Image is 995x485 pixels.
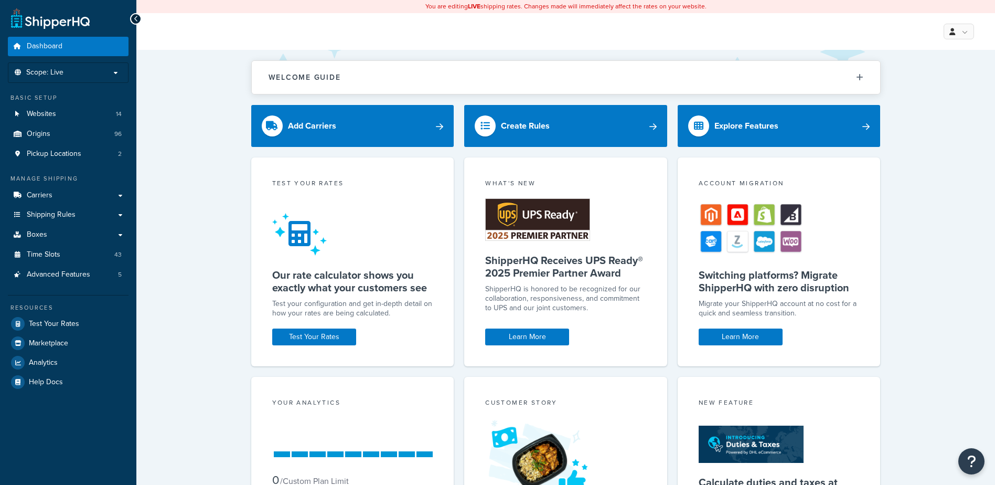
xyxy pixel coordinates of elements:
[272,329,356,345] a: Test Your Rates
[27,130,50,139] span: Origins
[27,150,81,159] span: Pickup Locations
[8,245,129,265] a: Time Slots43
[29,378,63,387] span: Help Docs
[8,334,129,353] a: Marketplace
[699,398,860,410] div: New Feature
[8,265,129,284] li: Advanced Features
[464,105,667,147] a: Create Rules
[272,398,433,410] div: Your Analytics
[251,105,454,147] a: Add Carriers
[29,359,58,367] span: Analytics
[8,104,129,124] li: Websites
[699,329,783,345] a: Learn More
[8,314,129,333] a: Test Your Rates
[27,230,47,239] span: Boxes
[114,130,122,139] span: 96
[8,174,129,183] div: Manage Shipping
[272,299,433,318] div: Test your configuration and get in-depth detail on how your rates are being calculated.
[8,124,129,144] a: Origins96
[485,254,646,279] h5: ShipperHQ Receives UPS Ready® 2025 Premier Partner Award
[678,105,881,147] a: Explore Features
[8,353,129,372] a: Analytics
[8,37,129,56] a: Dashboard
[699,178,860,191] div: Account Migration
[485,398,646,410] div: Customer Story
[8,104,129,124] a: Websites14
[27,42,62,51] span: Dashboard
[27,110,56,119] span: Websites
[27,210,76,219] span: Shipping Rules
[699,269,860,294] h5: Switching platforms? Migrate ShipperHQ with zero disruption
[116,110,122,119] span: 14
[26,68,63,77] span: Scope: Live
[272,178,433,191] div: Test your rates
[8,245,129,265] li: Time Slots
[8,144,129,164] a: Pickup Locations2
[485,178,646,191] div: What's New
[272,269,433,294] h5: Our rate calculator shows you exactly what your customers see
[269,73,341,81] h2: Welcome Guide
[485,329,569,345] a: Learn More
[8,205,129,225] a: Shipping Rules
[27,250,60,259] span: Time Slots
[8,124,129,144] li: Origins
[252,61,880,94] button: Welcome Guide
[29,320,79,329] span: Test Your Rates
[699,299,860,318] div: Migrate your ShipperHQ account at no cost for a quick and seamless transition.
[288,119,336,133] div: Add Carriers
[501,119,550,133] div: Create Rules
[8,225,129,245] a: Boxes
[8,303,129,312] div: Resources
[114,250,122,259] span: 43
[8,93,129,102] div: Basic Setup
[29,339,68,348] span: Marketplace
[8,265,129,284] a: Advanced Features5
[27,191,52,200] span: Carriers
[485,284,646,313] p: ShipperHQ is honored to be recognized for our collaboration, responsiveness, and commitment to UP...
[27,270,90,279] span: Advanced Features
[958,448,985,475] button: Open Resource Center
[118,150,122,159] span: 2
[8,144,129,164] li: Pickup Locations
[468,2,480,11] b: LIVE
[714,119,778,133] div: Explore Features
[118,270,122,279] span: 5
[8,186,129,205] a: Carriers
[8,373,129,392] a: Help Docs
